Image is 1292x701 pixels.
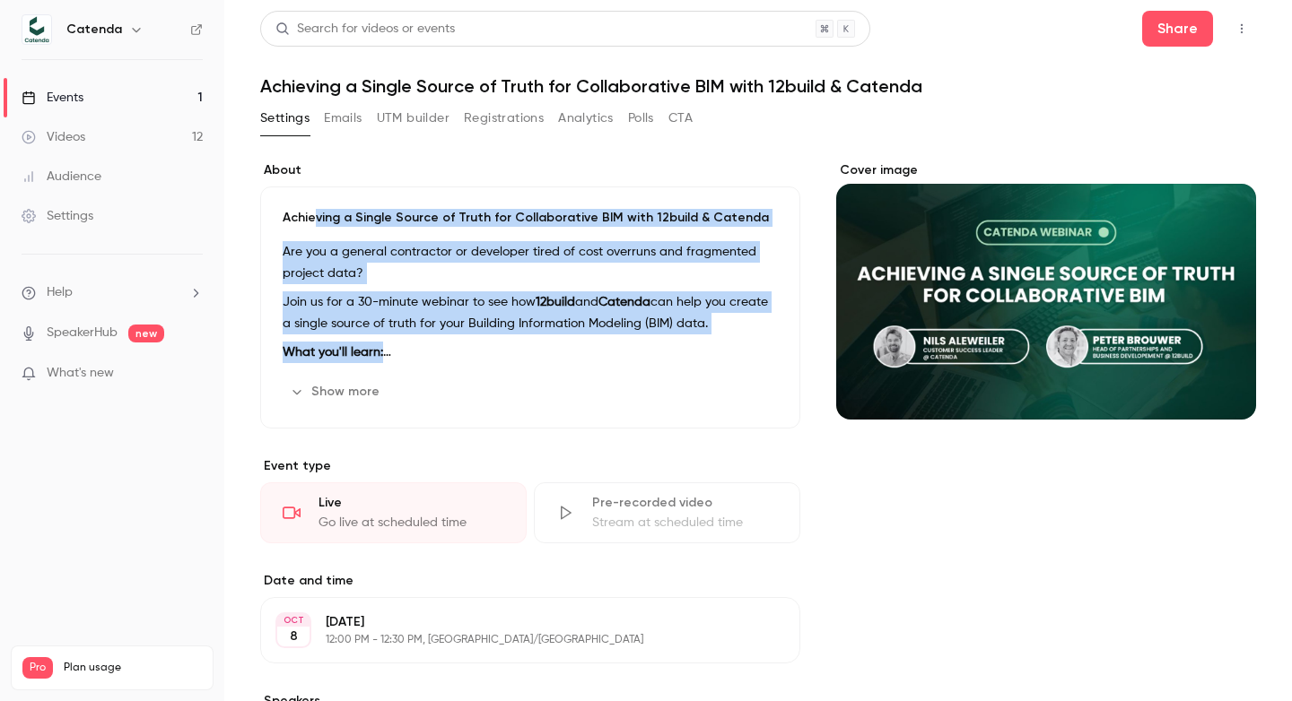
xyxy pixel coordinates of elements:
[558,104,614,133] button: Analytics
[283,209,778,227] p: Achieving a Single Source of Truth for Collaborative BIM with 12build & Catenda
[326,633,705,647] p: 12:00 PM - 12:30 PM, [GEOGRAPHIC_DATA]/[GEOGRAPHIC_DATA]
[22,89,83,107] div: Events
[283,291,778,334] p: Join us for a 30-minute webinar to see how and can help you create a single source of truth for y...
[260,161,800,179] label: About
[64,661,202,675] span: Plan usage
[592,494,778,512] div: Pre-recorded video
[290,627,298,645] p: 8
[66,21,122,39] h6: Catenda
[836,161,1256,179] label: Cover image
[319,494,504,512] div: Live
[22,283,203,302] li: help-dropdown-opener
[534,482,800,543] div: Pre-recorded videoStream at scheduled time
[283,377,390,406] button: Show more
[22,15,51,44] img: Catenda
[22,657,53,679] span: Pro
[377,104,450,133] button: UTM builder
[260,104,310,133] button: Settings
[324,104,362,133] button: Emails
[22,128,85,146] div: Videos
[836,161,1256,420] section: Cover image
[275,20,455,39] div: Search for videos or events
[283,241,778,284] p: Are you a general contractor or developer tired of cost overruns and fragmented project data?
[22,168,101,186] div: Audience
[628,104,654,133] button: Polls
[22,207,93,225] div: Settings
[283,346,391,359] strong: What you'll learn:
[1142,11,1213,47] button: Share
[181,366,203,382] iframe: Noticeable Trigger
[260,482,527,543] div: LiveGo live at scheduled time
[128,325,164,342] span: new
[326,613,705,631] p: [DATE]
[260,75,1256,97] h1: Achieving a Single Source of Truth for Collaborative BIM with 12build & Catenda
[598,296,650,308] strong: Catenda
[260,457,800,475] p: Event type
[464,104,544,133] button: Registrations
[277,614,310,627] div: OCT
[47,324,118,342] a: SpeakerHub
[47,364,114,383] span: What's new
[47,283,73,302] span: Help
[668,104,693,133] button: CTA
[319,514,504,532] div: Go live at scheduled time
[260,572,800,590] label: Date and time
[536,296,575,308] strong: 12build
[592,514,778,532] div: Stream at scheduled time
